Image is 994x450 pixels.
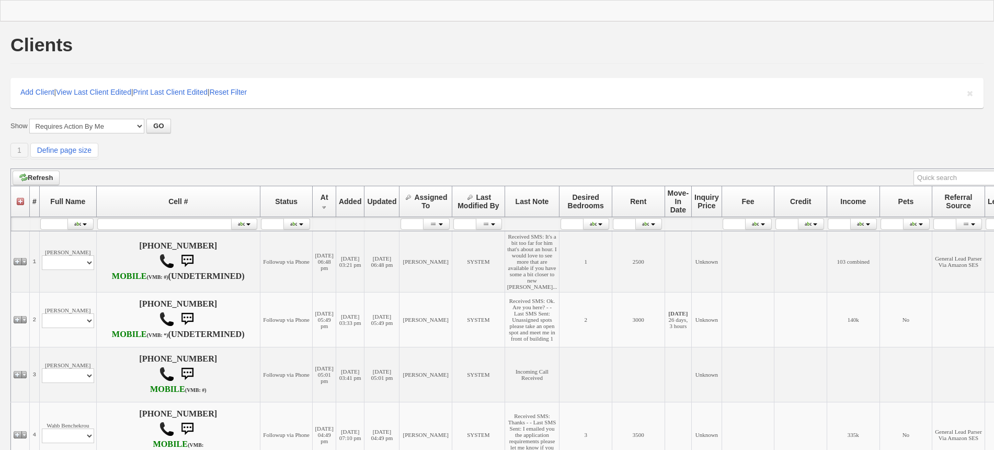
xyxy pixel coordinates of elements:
a: Print Last Client Edited [133,88,208,96]
span: Status [275,197,298,206]
td: Incoming Call Received [505,347,559,402]
font: (VMB: #) [147,274,168,280]
td: 103 combined [827,231,879,292]
span: Desired Bedrooms [568,193,604,210]
td: [DATE] 05:49 pm [313,292,336,347]
div: | | | [10,78,984,108]
td: 26 days, 3 hours [665,292,691,347]
td: SYSTEM [452,231,505,292]
span: Added [339,197,362,206]
font: MOBILE [112,330,147,339]
span: Referral Source [945,193,973,210]
h4: [PHONE_NUMBER] [99,354,258,395]
font: (VMB: #) [185,387,207,393]
span: Last Modified By [458,193,499,210]
span: Credit [790,197,811,206]
td: 3 [30,347,40,402]
td: [PERSON_NAME] [39,292,96,347]
td: Unknown [692,231,722,292]
td: No [879,292,932,347]
td: Unknown [692,347,722,402]
td: Received SMS: Ok. Are you here? - - Last SMS Sent: Unassigned spots please take an open spot and ... [505,292,559,347]
td: General Lead Parser Via Amazon SES [932,231,985,292]
td: [DATE] 05:01 pm [313,347,336,402]
td: SYSTEM [452,292,505,347]
img: call.png [159,253,175,269]
img: sms.png [177,251,198,272]
td: [DATE] 05:49 pm [364,292,399,347]
img: sms.png [177,309,198,330]
button: GO [146,119,170,133]
b: T-Mobile [150,385,207,394]
td: Followup via Phone [260,292,313,347]
td: 2 [30,292,40,347]
td: 1 [559,231,612,292]
td: [PERSON_NAME] [399,347,452,402]
th: # [30,186,40,217]
a: Define page size [30,143,98,157]
span: Pets [898,197,914,206]
td: [PERSON_NAME] [39,347,96,402]
span: Fee [741,197,754,206]
td: 2500 [612,231,665,292]
span: Last Note [516,197,549,206]
td: [PERSON_NAME] [399,231,452,292]
td: [DATE] 03:33 pm [336,292,364,347]
span: Updated [367,197,396,206]
td: 140k [827,292,879,347]
img: call.png [159,366,175,382]
a: View Last Client Edited [56,88,131,96]
span: Rent [630,197,646,206]
img: sms.png [177,364,198,385]
td: 2 [559,292,612,347]
td: [DATE] 06:48 pm [313,231,336,292]
font: MOBILE [112,272,147,281]
font: MOBILE [150,385,185,394]
font: (VMB: *) [147,332,168,338]
label: Show [10,121,28,131]
td: Followup via Phone [260,231,313,292]
b: AT&T Wireless [112,272,168,281]
td: Received SMS: It's a bit too far for him that's about an hour. I would love to see more that are ... [505,231,559,292]
span: At [321,193,328,201]
h1: Clients [10,36,73,54]
span: Assigned To [414,193,447,210]
img: call.png [159,311,175,327]
td: [DATE] 05:01 pm [364,347,399,402]
b: Verizon Wireless [112,330,168,339]
a: Refresh [13,171,60,185]
h4: [PHONE_NUMBER] (UNDETERMINED) [99,241,258,282]
td: 1 [30,231,40,292]
font: MOBILE [153,440,188,449]
span: Cell # [168,197,188,206]
span: Inquiry Price [694,193,719,210]
td: Followup via Phone [260,347,313,402]
td: [DATE] 03:41 pm [336,347,364,402]
img: call.png [159,421,175,437]
td: 3000 [612,292,665,347]
h4: [PHONE_NUMBER] (UNDETERMINED) [99,299,258,340]
img: sms.png [177,419,198,440]
span: Move-In Date [668,189,689,214]
td: Unknown [692,292,722,347]
a: Add Client [20,88,54,96]
span: Full Name [50,197,85,206]
a: Reset Filter [210,88,247,96]
a: 1 [10,143,28,157]
td: [DATE] 03:21 pm [336,231,364,292]
b: [DATE] [668,310,688,317]
span: Income [840,197,866,206]
td: [PERSON_NAME] [39,231,96,292]
td: [PERSON_NAME] [399,292,452,347]
td: [DATE] 06:48 pm [364,231,399,292]
td: SYSTEM [452,347,505,402]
